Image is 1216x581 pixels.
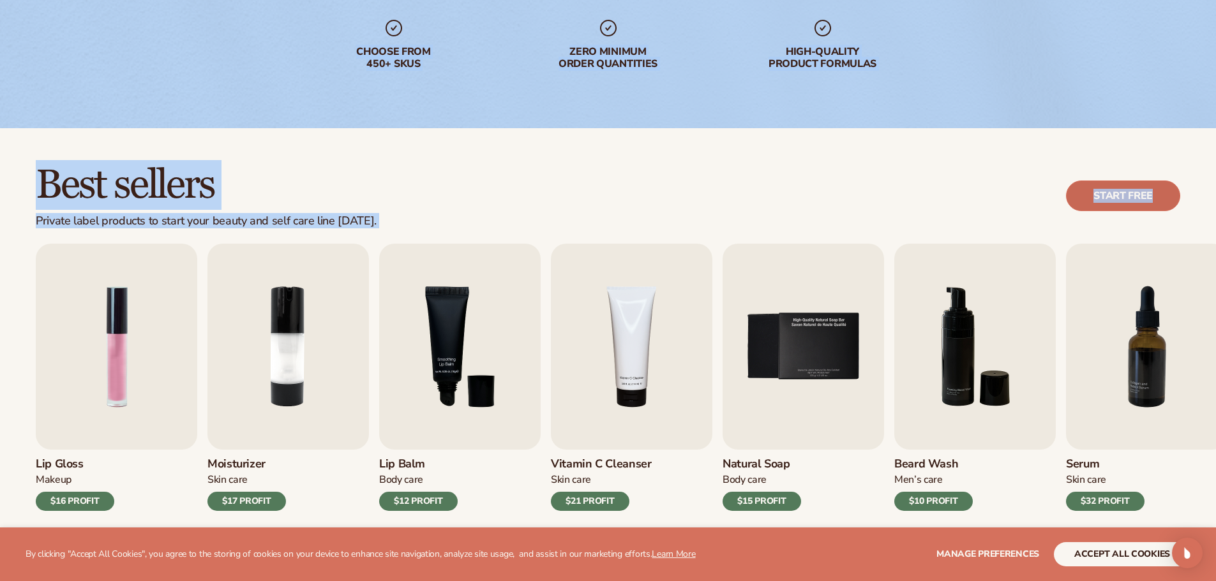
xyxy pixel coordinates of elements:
div: Skin Care [207,473,286,487]
div: Makeup [36,473,114,487]
div: Body Care [379,473,458,487]
div: Body Care [723,473,801,487]
h2: Best sellers [36,164,377,207]
a: 6 / 9 [894,244,1056,511]
button: Manage preferences [936,542,1039,566]
a: Learn More [652,548,695,560]
div: $32 PROFIT [1066,492,1145,511]
span: Manage preferences [936,548,1039,560]
div: $16 PROFIT [36,492,114,511]
div: Skin Care [1066,473,1145,487]
h3: Lip Gloss [36,457,114,471]
div: Men’s Care [894,473,973,487]
h3: Beard Wash [894,457,973,471]
h3: Lip Balm [379,457,458,471]
h3: Serum [1066,457,1145,471]
div: $15 PROFIT [723,492,801,511]
h3: Moisturizer [207,457,286,471]
p: By clicking "Accept All Cookies", you agree to the storing of cookies on your device to enhance s... [26,549,696,560]
div: Skin Care [551,473,652,487]
div: $21 PROFIT [551,492,629,511]
a: 4 / 9 [551,244,712,511]
h3: Vitamin C Cleanser [551,457,652,471]
a: 1 / 9 [36,244,197,511]
a: 2 / 9 [207,244,369,511]
a: 5 / 9 [723,244,884,511]
div: $12 PROFIT [379,492,458,511]
div: Open Intercom Messenger [1172,538,1203,568]
div: Choose from 450+ Skus [312,46,476,70]
a: 3 / 9 [379,244,541,511]
div: High-quality product formulas [741,46,904,70]
div: Private label products to start your beauty and self care line [DATE]. [36,214,377,228]
h3: Natural Soap [723,457,801,471]
div: Zero minimum order quantities [527,46,690,70]
div: $10 PROFIT [894,492,973,511]
button: accept all cookies [1054,542,1190,566]
a: Start free [1066,180,1180,211]
div: $17 PROFIT [207,492,286,511]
